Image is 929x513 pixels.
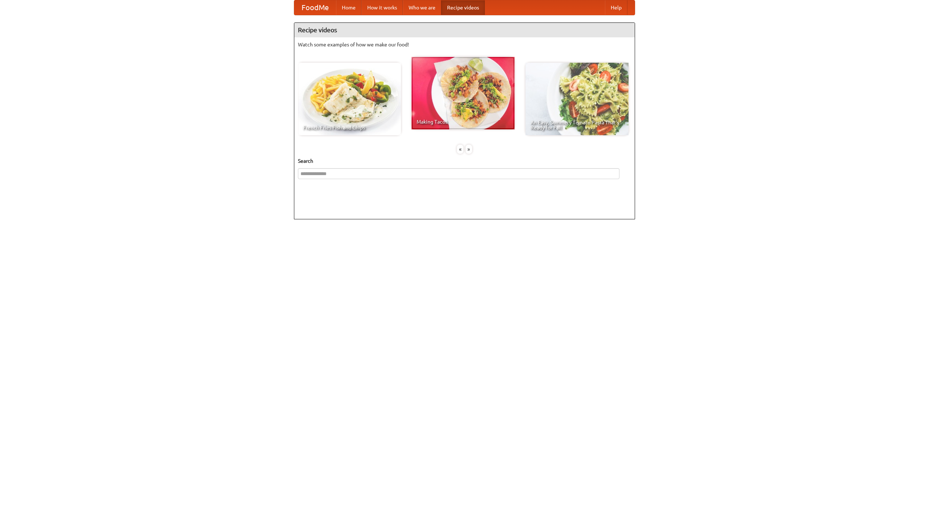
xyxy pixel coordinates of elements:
[298,63,401,135] a: French Fries Fish and Chips
[298,41,631,48] p: Watch some examples of how we make our food!
[294,23,635,37] h4: Recipe videos
[294,0,336,15] a: FoodMe
[417,119,509,124] span: Making Tacos
[361,0,403,15] a: How it works
[525,63,629,135] a: An Easy, Summery Tomato Pasta That's Ready for Fall
[336,0,361,15] a: Home
[412,57,515,129] a: Making Tacos
[457,145,463,154] div: «
[531,120,623,130] span: An Easy, Summery Tomato Pasta That's Ready for Fall
[298,157,631,165] h5: Search
[403,0,441,15] a: Who we are
[303,125,396,130] span: French Fries Fish and Chips
[605,0,627,15] a: Help
[441,0,485,15] a: Recipe videos
[466,145,472,154] div: »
